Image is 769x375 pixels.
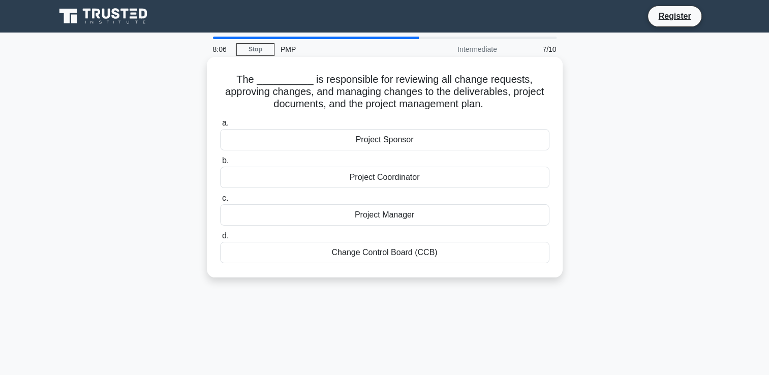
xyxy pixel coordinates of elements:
div: Intermediate [414,39,503,59]
div: Project Manager [220,204,549,226]
a: Register [652,10,697,22]
div: Project Coordinator [220,167,549,188]
div: Change Control Board (CCB) [220,242,549,263]
div: PMP [274,39,414,59]
div: Project Sponsor [220,129,549,150]
div: 7/10 [503,39,563,59]
span: b. [222,156,229,165]
span: a. [222,118,229,127]
div: 8:06 [207,39,236,59]
span: d. [222,231,229,240]
span: c. [222,194,228,202]
h5: The __________ is responsible for reviewing all change requests, approving changes, and managing ... [219,73,550,111]
a: Stop [236,43,274,56]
